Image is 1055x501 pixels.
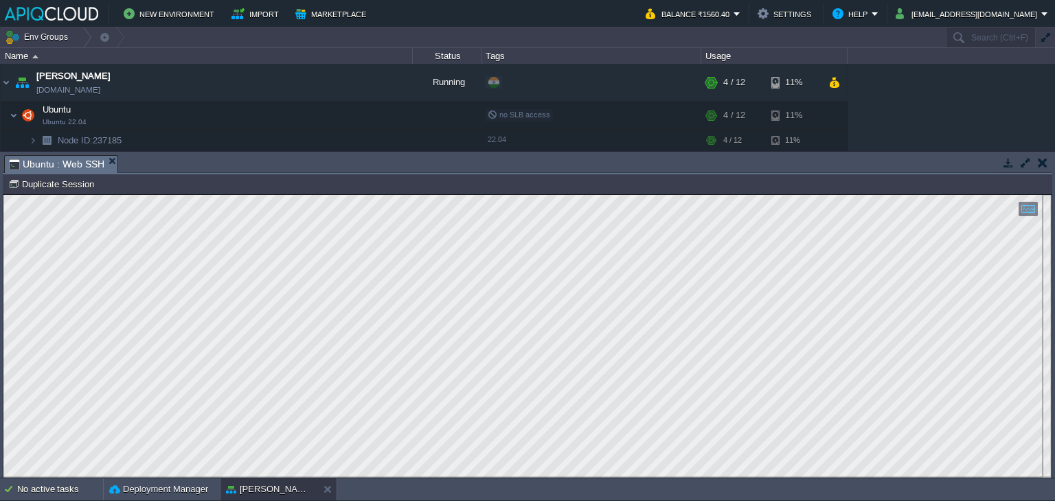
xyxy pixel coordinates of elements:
[5,7,98,21] img: APIQCloud
[41,104,73,115] span: Ubuntu
[29,130,37,151] img: AMDAwAAAACH5BAEAAAAALAAAAAABAAEAAAICRAEAOw==
[56,135,124,146] a: Node ID:237185
[1,48,412,64] div: Name
[124,5,218,22] button: New Environment
[1,64,12,101] img: AMDAwAAAACH5BAEAAAAALAAAAAABAAEAAAICRAEAOw==
[702,48,847,64] div: Usage
[646,5,734,22] button: Balance ₹1560.40
[413,64,481,101] div: Running
[10,102,18,129] img: AMDAwAAAACH5BAEAAAAALAAAAAABAAEAAAICRAEAOw==
[41,104,73,115] a: UbuntuUbuntu 22.04
[5,27,73,47] button: Env Groups
[723,102,745,129] div: 4 / 12
[36,69,111,83] a: [PERSON_NAME]
[58,135,93,145] span: Node ID:
[8,178,98,190] button: Duplicate Session
[488,135,506,143] span: 22.04
[771,130,816,151] div: 11%
[36,83,100,97] a: [DOMAIN_NAME]
[295,5,370,22] button: Marketplace
[12,64,32,101] img: AMDAwAAAACH5BAEAAAAALAAAAAABAAEAAAICRAEAOw==
[56,135,124,146] span: 237185
[43,118,87,126] span: Ubuntu 22.04
[19,102,38,129] img: AMDAwAAAACH5BAEAAAAALAAAAAABAAEAAAICRAEAOw==
[32,55,38,58] img: AMDAwAAAACH5BAEAAAAALAAAAAABAAEAAAICRAEAOw==
[482,48,701,64] div: Tags
[758,5,815,22] button: Settings
[413,48,481,64] div: Status
[723,64,745,101] div: 4 / 12
[723,130,742,151] div: 4 / 12
[37,130,56,151] img: AMDAwAAAACH5BAEAAAAALAAAAAABAAEAAAICRAEAOw==
[832,5,872,22] button: Help
[771,64,816,101] div: 11%
[17,478,103,500] div: No active tasks
[488,110,550,119] span: no SLB access
[771,102,816,129] div: 11%
[9,156,104,173] span: Ubuntu : Web SSH
[109,482,208,496] button: Deployment Manager
[226,482,313,496] button: [PERSON_NAME]
[896,5,1041,22] button: [EMAIL_ADDRESS][DOMAIN_NAME]
[231,5,283,22] button: Import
